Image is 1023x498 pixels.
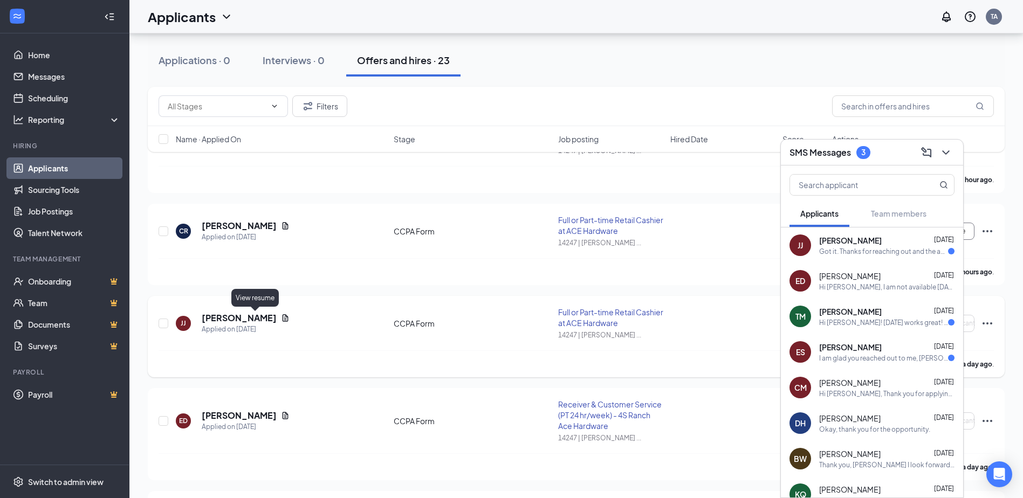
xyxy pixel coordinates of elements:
div: I am glad you reached out to me, [PERSON_NAME]. No day/time preference for the short phone interv... [819,354,948,363]
svg: Document [281,222,290,230]
svg: Document [281,411,290,420]
svg: Notifications [940,10,953,23]
svg: Ellipses [981,225,994,238]
span: Stage [394,134,415,144]
b: an hour ago [956,176,992,184]
a: PayrollCrown [28,384,120,405]
div: Applications · 0 [159,53,230,67]
div: Team Management [13,254,118,264]
h3: SMS Messages [789,147,851,158]
div: Switch to admin view [28,476,104,487]
span: [PERSON_NAME] [819,271,881,281]
span: Actions [832,134,859,144]
a: Applicants [28,157,120,179]
div: Hi [PERSON_NAME], Thank you for applying for a Receiving & Customer Service position at [PERSON_N... [819,389,955,398]
svg: Analysis [13,114,24,125]
input: Search in offers and hires [832,95,994,117]
span: [PERSON_NAME] [819,342,882,352]
svg: ChevronDown [270,102,279,110]
span: Hired Date [670,134,708,144]
h5: [PERSON_NAME] [202,312,277,324]
span: [DATE] [934,342,954,350]
div: 3 [861,148,866,157]
div: Reporting [28,114,121,125]
div: Applied on [DATE] [202,324,290,335]
span: Score [782,134,804,144]
button: Waiting on Applicant [912,315,974,332]
div: Offers and hires · 23 [357,53,450,67]
span: [PERSON_NAME] [819,377,881,388]
b: a day ago [962,360,992,368]
div: Payroll [13,368,118,377]
div: 14247 | [PERSON_NAME] ... [558,433,664,442]
span: [PERSON_NAME] [819,484,881,495]
span: Applicants [800,209,839,218]
span: Job posting [558,134,599,144]
input: Search applicant [790,175,918,195]
div: Open Intercom Messenger [986,461,1012,487]
div: Receiver & Customer Service (PT 24 hr/week) - 4S Ranch Ace Hardware [558,399,664,431]
div: CR [179,226,188,236]
div: ED [795,275,805,286]
div: Hi [PERSON_NAME], I am not available [DATE] ([DATE]) but I am free [DATE] morning (before 11;15am... [819,282,955,292]
span: [DATE] [934,413,954,421]
h1: Applicants [148,8,216,26]
svg: ComposeMessage [920,146,933,159]
span: [DATE] [934,307,954,315]
span: [DATE] [934,236,954,244]
span: [PERSON_NAME] [819,235,882,246]
div: 14247 | [PERSON_NAME] ... [558,238,664,247]
svg: Document [281,314,290,322]
b: 19 hours ago [953,268,992,276]
div: Hi [PERSON_NAME]! [DATE] works great! I'm free after 1pm [DATE] but open to any day this week! [819,318,948,327]
span: [DATE] [934,485,954,493]
button: Waiting on Applicant [912,412,974,430]
span: [PERSON_NAME] [819,413,881,424]
button: ComposeMessage [918,144,935,161]
div: Interviews · 0 [263,53,325,67]
div: JJ [798,240,803,251]
input: All Stages [168,100,266,112]
a: TeamCrown [28,292,120,314]
div: ES [796,347,805,357]
a: Messages [28,66,120,87]
a: SurveysCrown [28,335,120,357]
h5: [PERSON_NAME] [202,220,277,232]
a: Home [28,44,120,66]
div: TM [795,311,806,322]
div: BW [794,453,807,464]
span: Name · Applied On [176,134,241,144]
button: ChevronDown [937,144,955,161]
div: View resume [231,289,279,307]
span: [DATE] [934,449,954,457]
svg: Ellipses [981,317,994,330]
a: OnboardingCrown [28,271,120,292]
span: [DATE] [934,378,954,386]
a: Sourcing Tools [28,179,120,200]
div: 14247 | [PERSON_NAME] ... [558,330,664,340]
div: Hiring [13,141,118,150]
div: CCPA Form [394,416,552,426]
div: Okay, thank you for the opportunity. [819,425,930,434]
div: CCPA Form [394,318,552,329]
button: Filter Filters [292,95,347,117]
span: [PERSON_NAME] [819,306,882,317]
a: DocumentsCrown [28,314,120,335]
div: Thank you, [PERSON_NAME] I look forward to speaking with you also [819,460,955,469]
div: DH [795,418,806,428]
div: Got it. Thanks for reaching out and the amazing opportunity. Sounds like fun. I look forward to m... [819,247,948,256]
div: Applied on [DATE] [202,232,290,243]
div: Full or Part-time Retail Cashier at ACE Hardware [558,307,664,328]
svg: Collapse [104,11,115,22]
svg: MagnifyingGlass [976,102,984,110]
div: ED [179,416,188,425]
span: Team members [871,209,926,218]
h5: [PERSON_NAME] [202,410,277,421]
div: JJ [181,319,186,328]
a: Scheduling [28,87,120,109]
a: Talent Network [28,222,120,244]
svg: ChevronDown [220,10,233,23]
span: [DATE] [934,271,954,279]
svg: Filter [301,100,314,113]
svg: Ellipses [981,414,994,427]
